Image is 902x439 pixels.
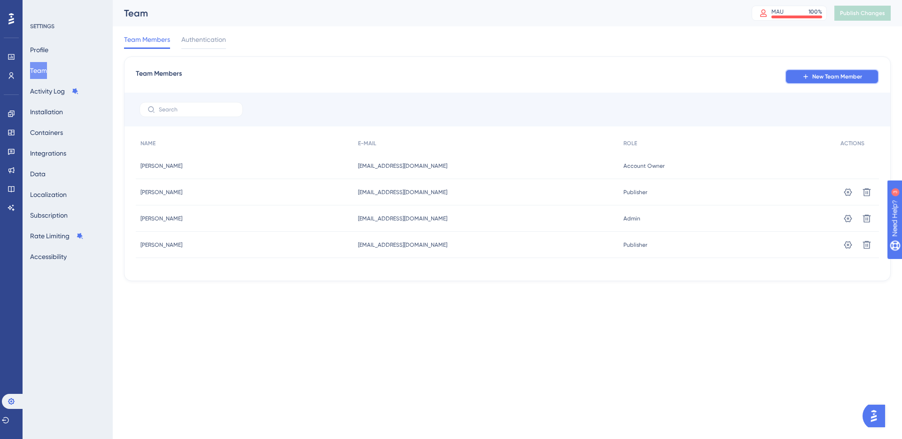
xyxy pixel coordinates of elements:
span: Publisher [623,241,647,249]
span: NAME [140,140,156,147]
button: Localization [30,186,67,203]
span: [PERSON_NAME] [140,162,182,170]
button: Publish Changes [834,6,891,21]
button: Installation [30,103,63,120]
span: Publish Changes [840,9,885,17]
button: Subscription [30,207,68,224]
span: E-MAIL [358,140,376,147]
span: Team Members [136,68,182,85]
button: Profile [30,41,48,58]
button: Containers [30,124,63,141]
span: [EMAIL_ADDRESS][DOMAIN_NAME] [358,215,447,222]
button: Data [30,165,46,182]
div: 100 % [809,8,822,16]
button: Rate Limiting [30,227,84,244]
span: [EMAIL_ADDRESS][DOMAIN_NAME] [358,162,447,170]
span: Publisher [623,188,647,196]
span: Account Owner [623,162,665,170]
button: Accessibility [30,248,67,265]
button: Team [30,62,47,79]
span: ROLE [623,140,637,147]
span: [EMAIL_ADDRESS][DOMAIN_NAME] [358,241,447,249]
span: [EMAIL_ADDRESS][DOMAIN_NAME] [358,188,447,196]
span: Need Help? [22,2,59,14]
input: Search [159,106,235,113]
span: New Team Member [812,73,862,80]
div: MAU [771,8,784,16]
span: [PERSON_NAME] [140,215,182,222]
button: Integrations [30,145,66,162]
span: Admin [623,215,640,222]
span: Authentication [181,34,226,45]
iframe: UserGuiding AI Assistant Launcher [863,402,891,430]
div: SETTINGS [30,23,106,30]
div: 3 [65,5,68,12]
span: [PERSON_NAME] [140,241,182,249]
span: [PERSON_NAME] [140,188,182,196]
div: Team [124,7,728,20]
span: ACTIONS [840,140,864,147]
button: New Team Member [785,69,879,84]
span: Team Members [124,34,170,45]
button: Activity Log [30,83,79,100]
